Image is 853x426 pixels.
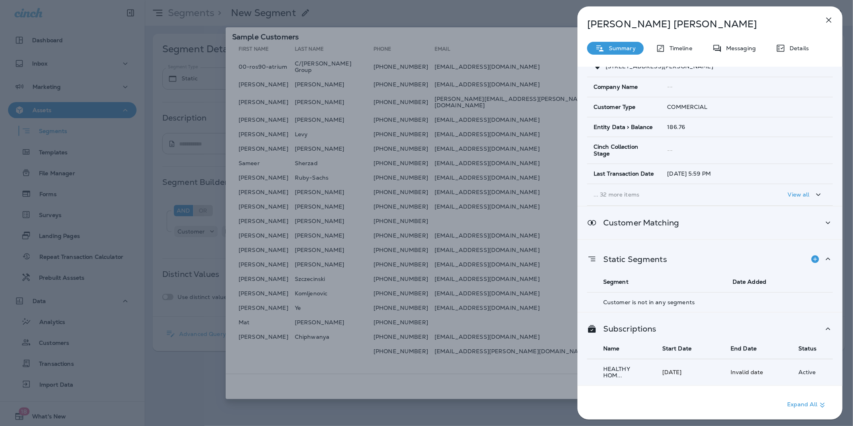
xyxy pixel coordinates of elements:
[594,104,636,111] span: Customer Type
[665,45,692,51] p: Timeline
[646,359,714,385] td: [DATE]
[594,170,654,177] span: Last Transaction Date
[784,398,831,412] button: Expand All
[807,251,823,267] button: Add to Static Segment
[603,278,629,285] span: Segment
[798,345,817,352] span: Status
[594,191,753,198] p: ... 32 more items
[667,123,686,131] span: 186.76
[785,187,826,202] button: View all
[786,45,809,51] p: Details
[603,345,620,352] span: Name
[788,400,827,410] p: Expand All
[603,299,817,305] p: Customer is not in any segments
[597,256,667,262] p: Static Segments
[714,359,782,385] td: Invalid date
[603,365,630,379] span: HEALTHY HOM...
[594,124,653,131] span: Entity Data > Balance
[798,369,816,375] p: Active
[594,84,638,90] span: Company Name
[597,219,679,226] p: Customer Matching
[662,345,692,352] span: Start Date
[731,345,757,352] span: End Date
[788,191,810,198] p: View all
[667,147,673,154] span: --
[722,45,756,51] p: Messaging
[733,278,766,285] span: Date Added
[667,83,673,90] span: --
[667,103,708,111] span: COMMERCIAL
[597,326,657,332] p: Subscriptions
[667,170,711,177] span: [DATE] 5:59 PM
[605,45,636,51] p: Summary
[594,143,655,157] span: Cinch Collection Stage
[587,18,806,30] p: [PERSON_NAME] [PERSON_NAME]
